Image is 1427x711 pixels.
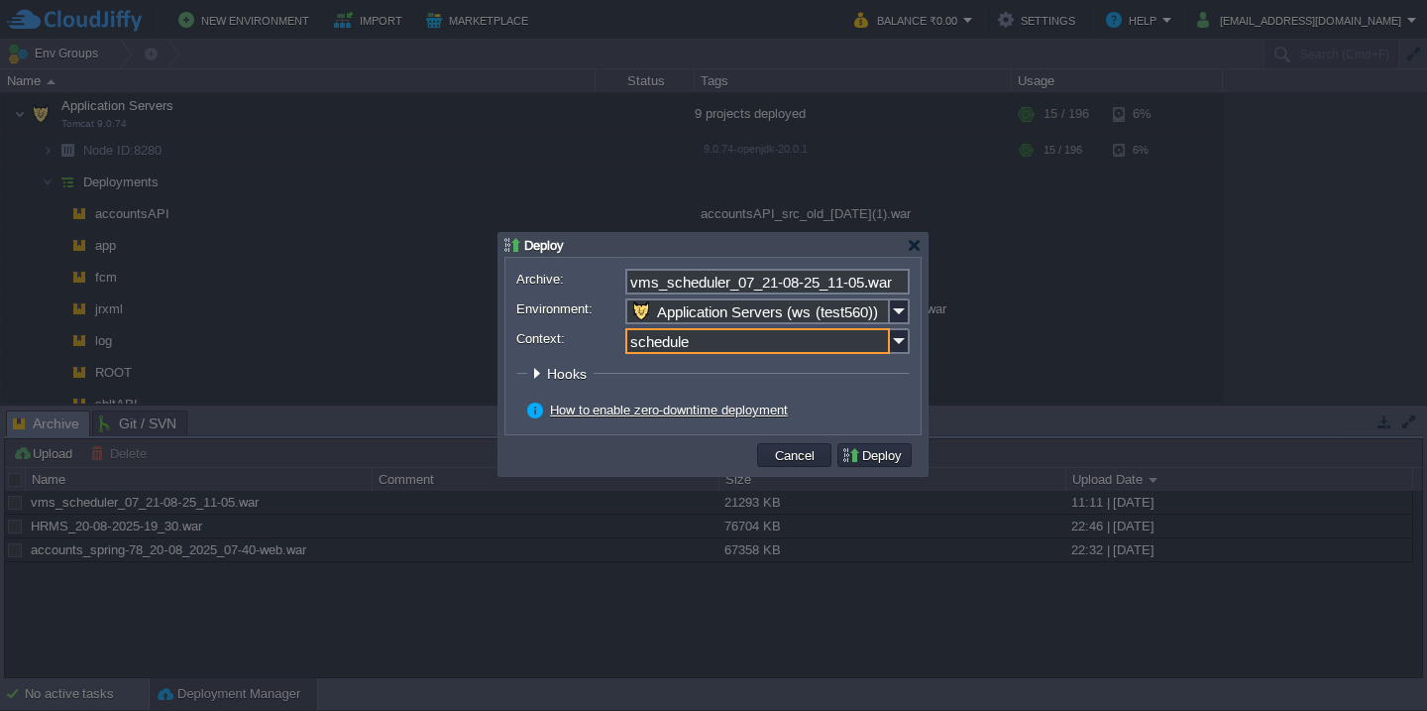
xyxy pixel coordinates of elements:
[769,446,821,464] button: Cancel
[516,269,623,290] label: Archive:
[550,403,788,417] a: How to enable zero-downtime deployment
[547,366,592,382] span: Hooks
[841,446,908,464] button: Deploy
[516,298,623,319] label: Environment:
[524,238,564,253] span: Deploy
[516,328,623,349] label: Context:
